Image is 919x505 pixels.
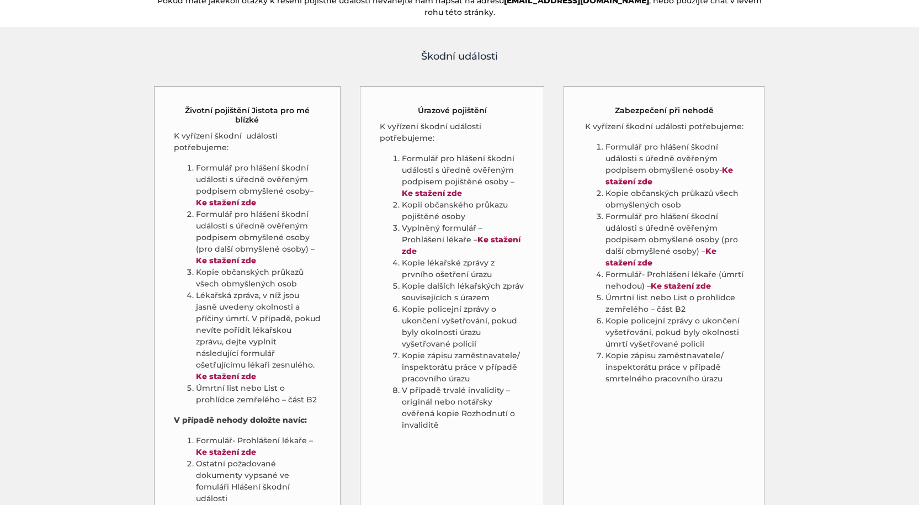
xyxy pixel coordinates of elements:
li: Úmrtní list nebo List o prohlídce zemřelého – část B2 [196,382,321,406]
li: Kopie policejní zprávy o ukončení vyšetřování, pokud byly okolnosti úrazu vyšetřované policií [402,304,524,350]
li: Kopie zápisu zaměstnavatele/ inspektorátu práce v případě pracovního úrazu [402,350,524,385]
li: Formulář pro hlášení škodní události s úředně ověřeným podpisem obmyšlené osoby (pro další obmyšl... [196,209,321,267]
a: Ke stažení zde [402,188,462,198]
a: Ke stažení zde [605,165,733,187]
a: Ke stažení zde [651,281,711,291]
li: Úmrtní list nebo List o prohlídce zemřelého – část B2 [605,292,745,315]
a: Ke stažení zde [196,447,256,457]
li: Kopie občanských průkazů všech obmyšlených osob [196,267,321,290]
li: Formulář pro hlášení škodní události s úředně ověřeným podpisem pojištěné osoby – [402,153,524,199]
li: Formulář pro hlášení škodní události s úředně ověřeným podpisem obmyšlené osoby (pro další obmyšl... [605,211,745,269]
li: Kopie dalších lékařských zpráv souvisejících s úrazem [402,280,524,304]
a: Ke stažení zde [196,371,256,381]
li: Ostatní požadované dokumenty vypsané ve fomuláři Hlášení škodní události [196,458,321,504]
p: K vyřízení škodní události potřebujeme: [583,121,745,132]
li: V případě trvalé invalidity – originál nebo notářsky ověřená kopie Rozhodnutí o invaliditě [402,385,524,431]
strong: V případě nehody doložte navíc: [174,415,307,425]
a: Ke stažení zde [402,235,520,256]
p: K vyřízení škodní události potřebujeme: [174,130,321,153]
li: Formulář- Prohlášení lékaře (úmrtí nehodou) – [605,269,745,292]
li: Kopie zápisu zaměstnavatele/ inspektorátu práce v případě smrtelného pracovního úrazu [605,350,745,385]
h4: Škodní události [153,49,766,64]
li: Kopie občanských průkazů všech obmyšlených osob [605,188,745,211]
h5: Životní pojištění Jistota pro mé blízké [174,106,321,125]
li: Lékařská zpráva, v níž jsou jasně uvedeny okolnosti a příčiny úmrtí. V případě, pokud nevíte poří... [196,290,321,382]
li: Kopii občanského průkazu pojištěné osoby [402,199,524,222]
a: Ke stažení zde [196,198,256,208]
p: K vyřízení škodní události potřebujeme: [380,121,524,144]
li: Formulář pro hlášení škodní události s úředně ověřeným podpisem obmyšlené osoby– [196,162,321,209]
a: Ke stažení zde [605,246,716,268]
li: Kopie lékařské zprávy z prvního ošetření úrazu [402,257,524,280]
h5: Úrazové pojištění [418,106,487,115]
li: Kopie policejní zprávy o ukončení vyšetřování, pokud byly okolnosti úmrtí vyšetřované policií [605,315,745,350]
h5: Zabezpečení při nehodě [615,106,714,115]
a: Ke stažení zde [196,256,256,265]
li: Vyplněný formulář – Prohlášení lékaře – [402,222,524,257]
li: Formulář- Prohlášení lékaře – [196,435,321,458]
li: Formulář pro hlášení škodní události s úředně ověřeným podpisem obmyšlené osoby- [605,141,745,188]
